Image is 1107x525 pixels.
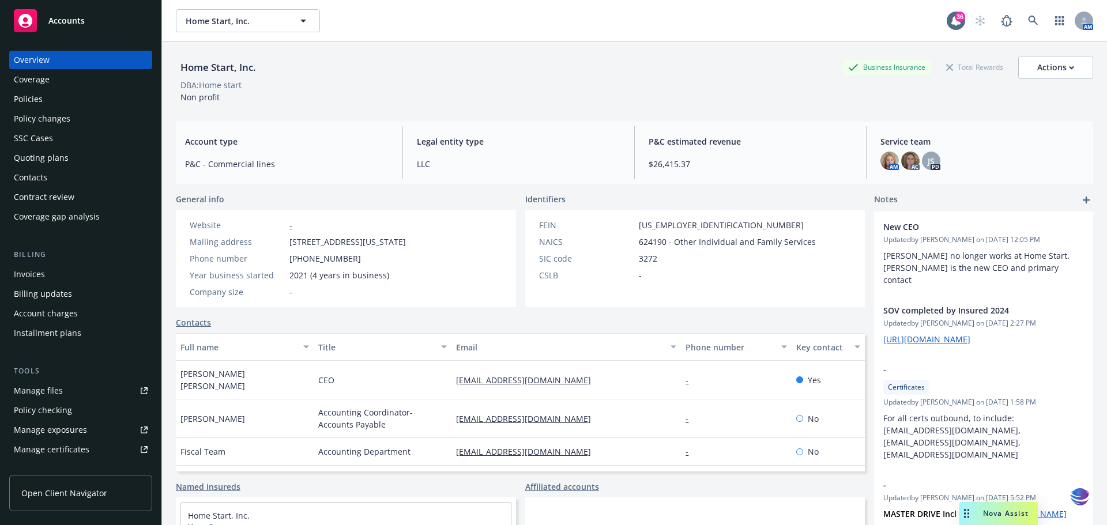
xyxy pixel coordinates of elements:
[9,324,152,342] a: Installment plans
[1048,9,1071,32] a: Switch app
[883,397,1084,407] span: Updated by [PERSON_NAME] on [DATE] 1:58 PM
[883,304,1054,316] span: SOV completed by Insured 2024
[9,401,152,420] a: Policy checking
[14,285,72,303] div: Billing updates
[792,333,865,361] button: Key contact
[14,149,69,167] div: Quoting plans
[9,70,152,89] a: Coverage
[318,341,434,353] div: Title
[883,334,970,345] a: [URL][DOMAIN_NAME]
[883,413,1023,460] span: For all certs outbound, to include: [EMAIL_ADDRESS][DOMAIN_NAME], [EMAIL_ADDRESS][DOMAIN_NAME], [...
[190,219,285,231] div: Website
[883,364,1054,376] span: -
[940,60,1009,74] div: Total Rewards
[969,9,992,32] a: Start snowing
[686,341,774,353] div: Phone number
[456,413,600,424] a: [EMAIL_ADDRESS][DOMAIN_NAME]
[176,193,224,205] span: General info
[686,413,698,424] a: -
[456,446,600,457] a: [EMAIL_ADDRESS][DOMAIN_NAME]
[14,460,72,478] div: Manage claims
[808,445,819,458] span: No
[9,90,152,108] a: Policies
[14,421,87,439] div: Manage exposures
[1079,193,1093,207] a: add
[880,135,1084,148] span: Service team
[995,9,1018,32] a: Report a Bug
[14,265,45,284] div: Invoices
[9,168,152,187] a: Contacts
[14,207,100,226] div: Coverage gap analysis
[686,446,698,457] a: -
[176,9,320,32] button: Home Start, Inc.
[186,15,285,27] span: Home Start, Inc.
[14,168,47,187] div: Contacts
[14,70,50,89] div: Coverage
[190,252,285,265] div: Phone number
[14,129,53,148] div: SSC Cases
[14,90,43,108] div: Policies
[883,318,1084,328] span: Updated by [PERSON_NAME] on [DATE] 2:27 PM
[289,286,292,298] span: -
[318,406,447,430] span: Accounting Coordinator-Accounts Payable
[808,374,821,386] span: Yes
[883,235,1084,245] span: Updated by [PERSON_NAME] on [DATE] 12:05 PM
[686,375,698,386] a: -
[180,445,225,458] span: Fiscal Team
[874,211,1093,295] div: New CEOUpdatedby [PERSON_NAME] on [DATE] 12:05 PM[PERSON_NAME] no longer works at Home Start. [PE...
[14,188,74,206] div: Contract review
[21,487,107,499] span: Open Client Navigator
[9,249,152,260] div: Billing
[14,382,63,400] div: Manage files
[289,220,292,231] a: -
[1070,486,1090,508] img: svg+xml;base64,PHN2ZyB3aWR0aD0iMzQiIGhlaWdodD0iMzQiIHZpZXdCb3g9IjAgMCAzNCAzNCIgZmlsbD0ibm9uZSIgeG...
[188,510,250,521] a: Home Start, Inc.
[874,354,1093,470] div: -CertificatesUpdatedby [PERSON_NAME] on [DATE] 1:58 PMFor all certs outbound, to include: [EMAIL_...
[883,508,977,519] strong: MASTER DRIVE Incl CCD:
[9,421,152,439] a: Manage exposures
[1037,56,1074,78] div: Actions
[14,109,70,128] div: Policy changes
[314,333,451,361] button: Title
[681,333,791,361] button: Phone number
[539,236,634,248] div: NAICS
[539,252,634,265] div: SIC code
[525,193,566,205] span: Identifiers
[176,60,261,75] div: Home Start, Inc.
[185,158,389,170] span: P&C - Commercial lines
[176,333,314,361] button: Full name
[456,341,664,353] div: Email
[190,236,285,248] div: Mailing address
[883,493,1084,503] span: Updated by [PERSON_NAME] on [DATE] 5:52 PM
[417,158,620,170] span: LLC
[9,51,152,69] a: Overview
[9,440,152,459] a: Manage certificates
[9,304,152,323] a: Account charges
[417,135,620,148] span: Legal entity type
[959,502,974,525] div: Drag to move
[9,188,152,206] a: Contract review
[928,155,935,167] span: JS
[451,333,681,361] button: Email
[456,375,600,386] a: [EMAIL_ADDRESS][DOMAIN_NAME]
[176,481,240,493] a: Named insureds
[180,413,245,425] span: [PERSON_NAME]
[9,460,152,478] a: Manage claims
[190,269,285,281] div: Year business started
[808,413,819,425] span: No
[14,324,81,342] div: Installment plans
[883,221,1054,233] span: New CEO
[14,304,78,323] div: Account charges
[185,135,389,148] span: Account type
[1022,9,1045,32] a: Search
[14,51,50,69] div: Overview
[9,207,152,226] a: Coverage gap analysis
[289,269,389,281] span: 2021 (4 years in business)
[883,479,1054,491] span: -
[639,269,642,281] span: -
[180,79,242,91] div: DBA: Home start
[9,129,152,148] a: SSC Cases
[180,92,220,103] span: Non profit
[901,152,920,170] img: photo
[874,193,898,207] span: Notes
